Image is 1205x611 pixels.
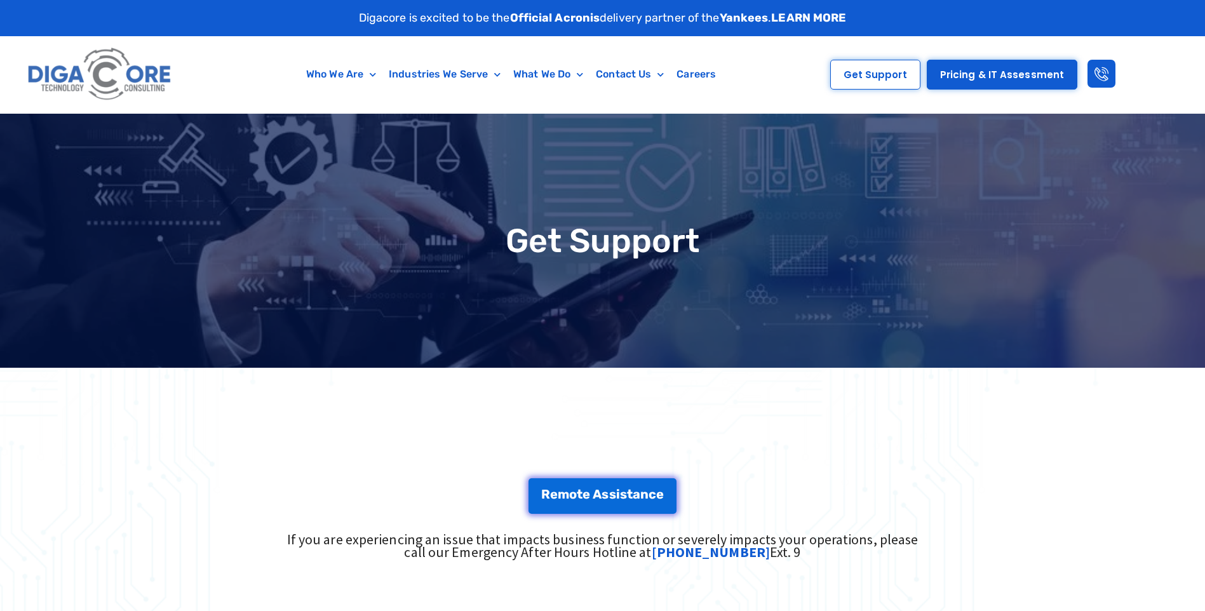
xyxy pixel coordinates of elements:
[927,60,1077,90] a: Pricing & IT Assessment
[558,488,569,500] span: m
[940,70,1064,79] span: Pricing & IT Assessment
[541,488,550,500] span: R
[616,488,620,500] span: i
[830,60,920,90] a: Get Support
[593,488,602,500] span: A
[609,488,616,500] span: s
[652,543,770,561] a: [PHONE_NUMBER]
[278,533,928,558] div: If you are experiencing an issue that impacts business function or severely impacts your operatio...
[528,478,677,514] a: Remote Assistance
[640,488,649,500] span: n
[633,488,640,500] span: a
[656,488,664,500] span: e
[507,60,589,89] a: What We Do
[382,60,507,89] a: Industries We Serve
[24,43,176,107] img: Digacore logo 1
[300,60,382,89] a: Who We Are
[359,10,847,27] p: Digacore is excited to be the delivery partner of the .
[844,70,907,79] span: Get Support
[569,488,577,500] span: o
[237,60,785,89] nav: Menu
[510,11,600,25] strong: Official Acronis
[6,224,1199,257] h1: Get Support
[589,60,670,89] a: Contact Us
[550,488,558,500] span: e
[620,488,627,500] span: s
[670,60,722,89] a: Careers
[602,488,609,500] span: s
[649,488,656,500] span: c
[720,11,769,25] strong: Yankees
[577,488,582,500] span: t
[771,11,846,25] a: LEARN MORE
[582,488,590,500] span: e
[627,488,633,500] span: t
